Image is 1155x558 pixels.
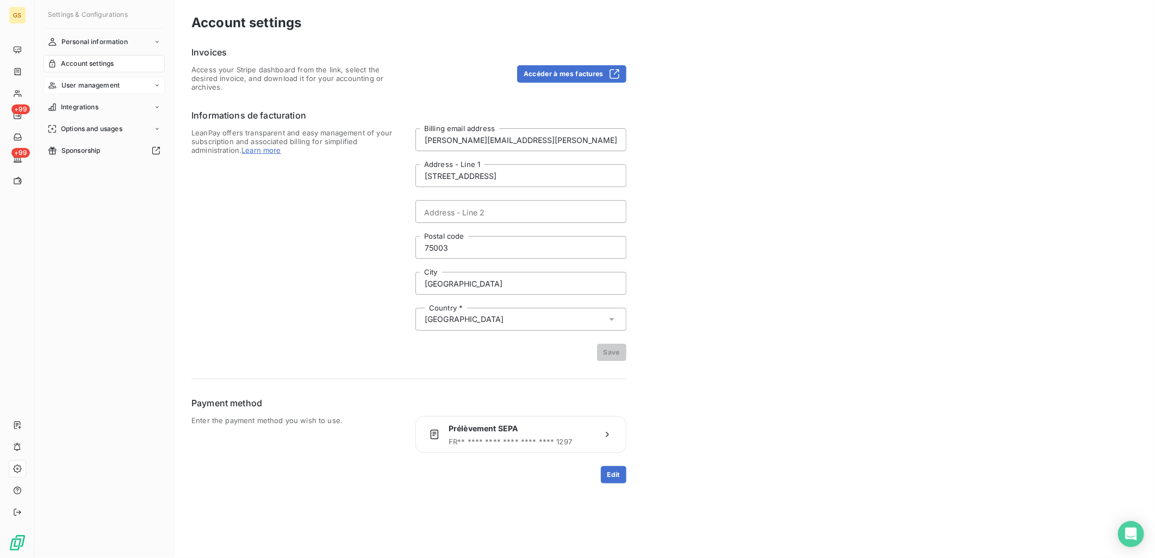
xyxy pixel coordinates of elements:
[9,7,26,24] div: GS
[601,466,626,483] button: Edit
[517,65,626,83] button: Accéder à mes factures
[191,65,402,91] span: Access your Stripe dashboard from the link, select the desired invoice, and download it for your ...
[48,10,128,18] span: Settings & Configurations
[61,37,128,47] span: Personal information
[44,142,165,159] a: Sponsorship
[191,128,402,361] span: LeanPay offers transparent and easy management of your subscription and associated billing for si...
[61,59,114,69] span: Account settings
[597,344,626,361] button: Save
[191,46,626,59] h6: Invoices
[11,104,30,114] span: +99
[191,13,1138,33] h3: Account settings
[9,534,26,551] img: Logo LeanPay
[415,164,626,187] input: placeholder
[415,200,626,223] input: placeholder
[61,124,122,134] span: Options and usages
[425,314,504,325] span: [GEOGRAPHIC_DATA]
[415,236,626,259] input: placeholder
[415,272,626,295] input: placeholder
[61,80,120,90] span: User management
[61,146,101,156] span: Sponsorship
[191,416,402,483] span: Enter the payment method you wish to use.
[11,148,30,158] span: +99
[191,396,626,410] h6: Payment method
[191,109,626,122] h6: Informations de facturation
[449,423,593,434] span: Prélèvement SEPA
[1118,521,1144,547] div: Open Intercom Messenger
[44,55,165,72] a: Account settings
[61,102,98,112] span: Integrations
[241,146,281,154] span: Learn more
[415,128,626,151] input: placeholder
